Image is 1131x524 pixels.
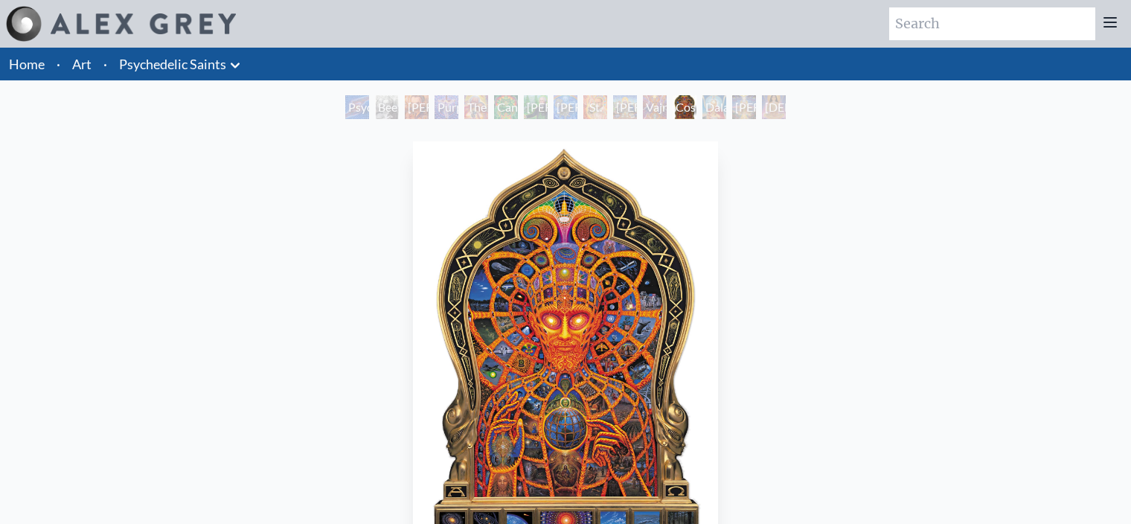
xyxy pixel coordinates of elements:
[345,95,369,119] div: Psychedelic Healing
[9,56,45,72] a: Home
[97,48,113,80] li: ·
[72,54,92,74] a: Art
[119,54,226,74] a: Psychedelic Saints
[673,95,696,119] div: Cosmic [DEMOGRAPHIC_DATA]
[524,95,548,119] div: [PERSON_NAME][US_STATE] - Hemp Farmer
[702,95,726,119] div: Dalai Lama
[643,95,667,119] div: Vajra Guru
[613,95,637,119] div: [PERSON_NAME]
[554,95,577,119] div: [PERSON_NAME] & the New Eleusis
[583,95,607,119] div: St. [PERSON_NAME] & The LSD Revelation Revolution
[375,95,399,119] div: Beethoven
[889,7,1095,40] input: Search
[435,95,458,119] div: Purple [DEMOGRAPHIC_DATA]
[762,95,786,119] div: [DEMOGRAPHIC_DATA]
[732,95,756,119] div: [PERSON_NAME]
[51,48,66,80] li: ·
[464,95,488,119] div: The Shulgins and their Alchemical Angels
[494,95,518,119] div: Cannabacchus
[405,95,429,119] div: [PERSON_NAME] M.D., Cartographer of Consciousness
